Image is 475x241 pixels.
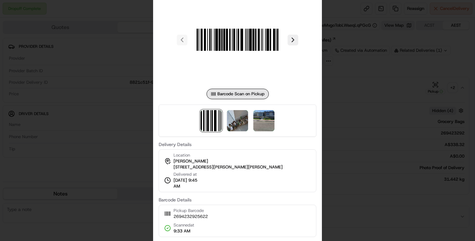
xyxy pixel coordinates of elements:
[174,164,283,170] span: [STREET_ADDRESS][PERSON_NAME][PERSON_NAME]
[174,177,204,189] span: [DATE] 9:45 AM
[253,110,274,131] img: signature_proof_of_delivery image
[201,110,222,131] img: barcode_scan_on_pickup image
[174,171,204,177] span: Delivered at
[159,142,316,147] label: Delivery Details
[159,197,316,202] label: Barcode Details
[174,214,208,220] span: 2694232925622
[174,228,194,234] span: 9:33 AM
[174,158,208,164] span: [PERSON_NAME]
[206,89,269,99] div: Barcode Scan on Pickup
[174,208,208,214] span: Pickup Barcode
[174,152,190,158] span: Location
[174,222,194,228] span: Scanned at
[227,110,248,131] img: signature_proof_of_delivery image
